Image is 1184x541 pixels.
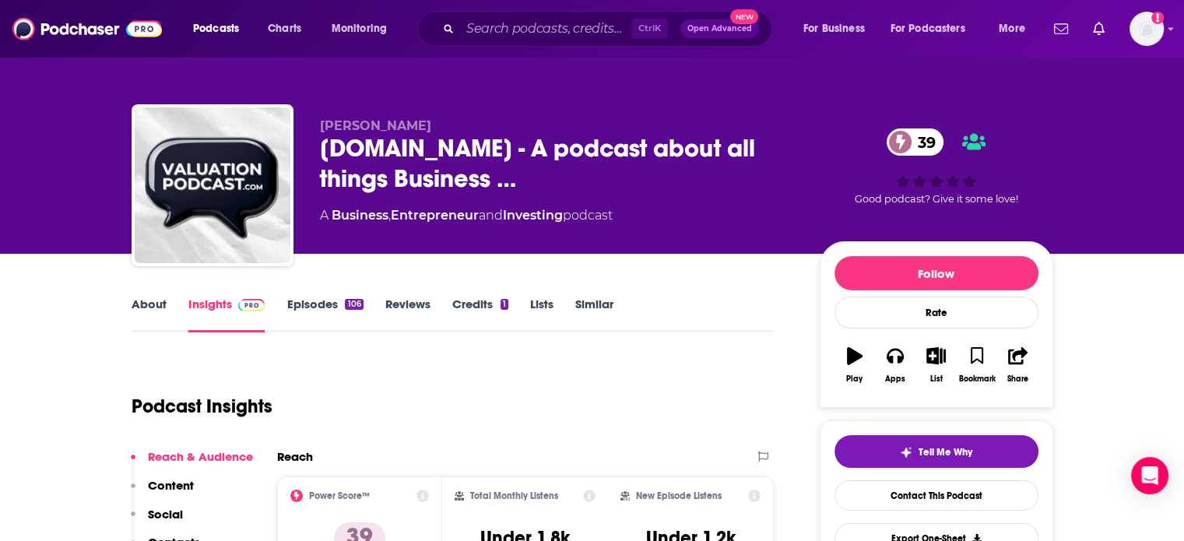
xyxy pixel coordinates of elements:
[997,337,1038,393] button: Share
[1048,16,1074,42] a: Show notifications dropdown
[575,297,613,332] a: Similar
[321,16,407,41] button: open menu
[332,208,388,223] a: Business
[470,490,558,501] h2: Total Monthly Listens
[885,374,905,384] div: Apps
[855,193,1018,205] span: Good podcast? Give it some love!
[919,446,972,458] span: Tell Me Why
[687,25,752,33] span: Open Advanced
[834,297,1038,328] div: Rate
[834,435,1038,468] button: tell me why sparkleTell Me Why
[135,107,290,263] img: ValuationPodcast.com - A podcast about all things Business + Valuation.
[803,18,865,40] span: For Business
[680,19,759,38] button: Open AdvancedNew
[900,446,912,458] img: tell me why sparkle
[12,14,162,44] img: Podchaser - Follow, Share and Rate Podcasts
[834,480,1038,511] a: Contact This Podcast
[880,16,988,41] button: open menu
[320,118,431,133] span: [PERSON_NAME]
[131,449,253,478] button: Reach & Audience
[846,374,863,384] div: Play
[193,18,239,40] span: Podcasts
[320,206,613,225] div: A podcast
[957,337,997,393] button: Bookmark
[730,9,758,24] span: New
[1007,374,1028,384] div: Share
[131,478,194,507] button: Content
[188,297,265,332] a: InsightsPodchaser Pro
[1151,12,1164,24] svg: Add a profile image
[131,507,183,536] button: Social
[999,18,1025,40] span: More
[631,19,668,39] span: Ctrl K
[792,16,884,41] button: open menu
[834,337,875,393] button: Play
[501,299,508,310] div: 1
[988,16,1045,41] button: open menu
[258,16,311,41] a: Charts
[332,18,387,40] span: Monitoring
[1130,12,1164,46] span: Logged in as Bcprpro33
[391,208,479,223] a: Entrepreneur
[1087,16,1111,42] a: Show notifications dropdown
[148,507,183,522] p: Social
[875,337,915,393] button: Apps
[636,490,722,501] h2: New Episode Listens
[530,297,553,332] a: Lists
[915,337,956,393] button: List
[309,490,370,501] h2: Power Score™
[148,449,253,464] p: Reach & Audience
[834,256,1038,290] button: Follow
[277,449,313,464] h2: Reach
[385,297,430,332] a: Reviews
[452,297,508,332] a: Credits1
[460,16,631,41] input: Search podcasts, credits, & more...
[286,297,363,332] a: Episodes106
[432,11,787,47] div: Search podcasts, credits, & more...
[930,374,943,384] div: List
[1130,12,1164,46] img: User Profile
[902,128,943,156] span: 39
[182,16,259,41] button: open menu
[891,18,965,40] span: For Podcasters
[1130,12,1164,46] button: Show profile menu
[268,18,301,40] span: Charts
[887,128,943,156] a: 39
[503,208,563,223] a: Investing
[820,118,1053,215] div: 39Good podcast? Give it some love!
[345,299,363,310] div: 106
[132,395,272,418] h1: Podcast Insights
[148,478,194,493] p: Content
[958,374,995,384] div: Bookmark
[132,297,167,332] a: About
[1131,457,1168,494] div: Open Intercom Messenger
[238,299,265,311] img: Podchaser Pro
[479,208,503,223] span: and
[388,208,391,223] span: ,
